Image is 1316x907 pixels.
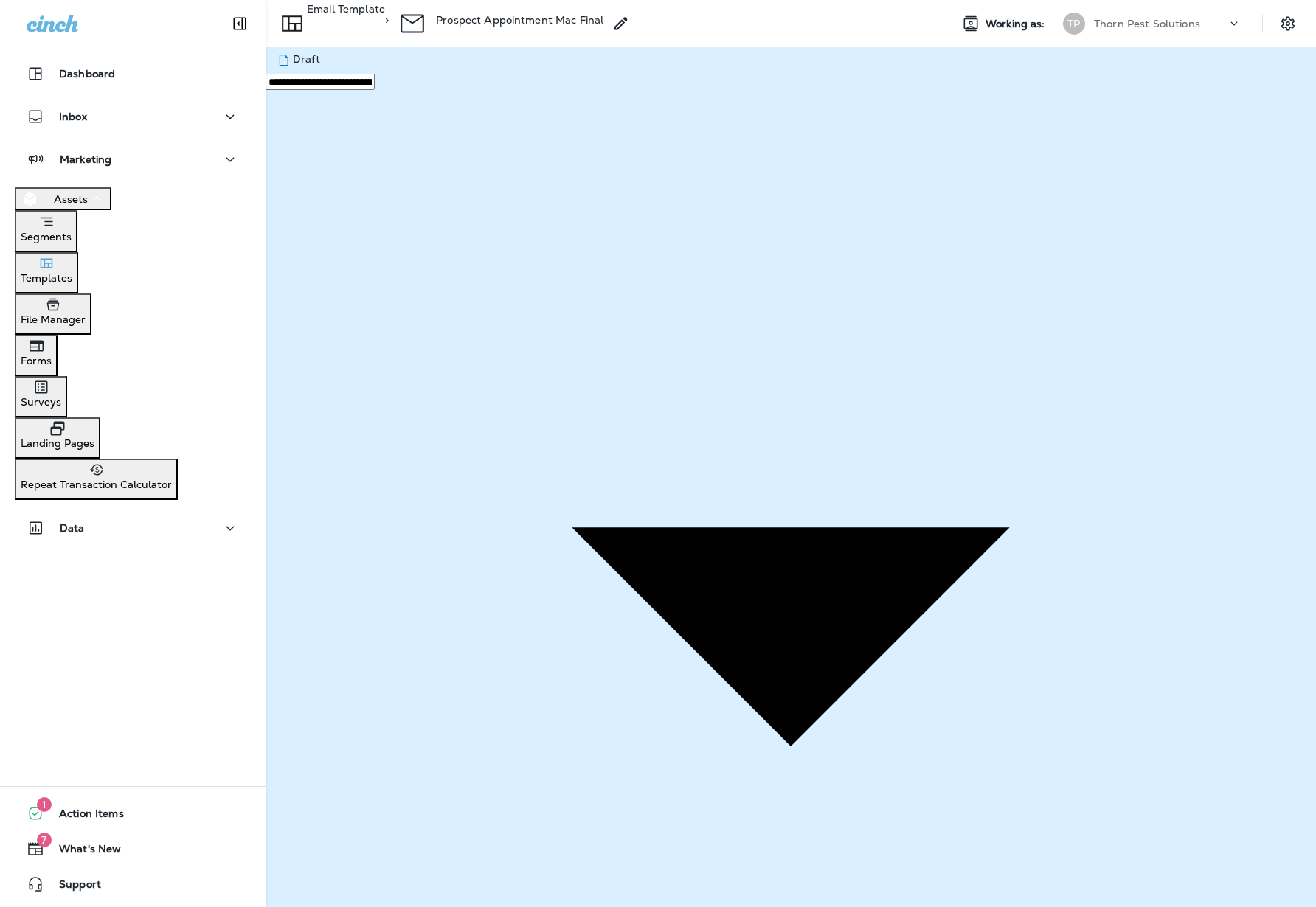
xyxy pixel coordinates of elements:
[385,14,389,26] p: >
[15,252,78,293] button: Templates
[21,313,86,325] p: File Manager
[15,376,67,417] button: Surveys
[21,231,72,243] p: Segments
[59,68,115,80] p: Dashboard
[21,396,61,408] p: Surveys
[219,9,260,38] button: Collapse Sidebar
[15,210,77,252] button: Segments
[44,843,121,861] span: What's New
[15,834,251,863] button: 7What's New
[15,513,251,543] button: Data
[21,437,94,449] p: Landing Pages
[436,14,603,26] p: Prospect Appointment Mac Final
[59,111,87,122] p: Inbox
[60,522,85,534] p: Data
[15,102,251,131] button: Inbox
[1275,10,1301,37] button: Settings
[1094,18,1200,29] p: Thorn Pest Solutions
[60,153,111,165] p: Marketing
[436,14,603,33] div: Prospect Appointment Mac Final
[15,869,251,899] button: Support
[21,355,52,366] p: Forms
[15,335,58,376] button: Forms
[44,878,101,896] span: Support
[21,479,172,490] p: Repeat Transaction Calculator
[15,145,251,174] button: Marketing
[15,799,251,828] button: 1Action Items
[15,59,251,88] button: Dashboard
[21,272,72,284] p: Templates
[274,53,1307,68] div: Draft
[15,293,91,335] button: File Manager
[307,3,385,37] p: Email Template
[15,187,111,210] button: Assets
[44,807,124,825] span: Action Items
[37,797,52,812] span: 1
[986,18,1048,30] span: Working as:
[37,833,52,847] span: 7
[1063,13,1085,35] div: TP
[15,459,178,500] button: Repeat Transaction Calculator
[15,417,100,459] button: Landing Pages
[54,193,88,205] p: Assets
